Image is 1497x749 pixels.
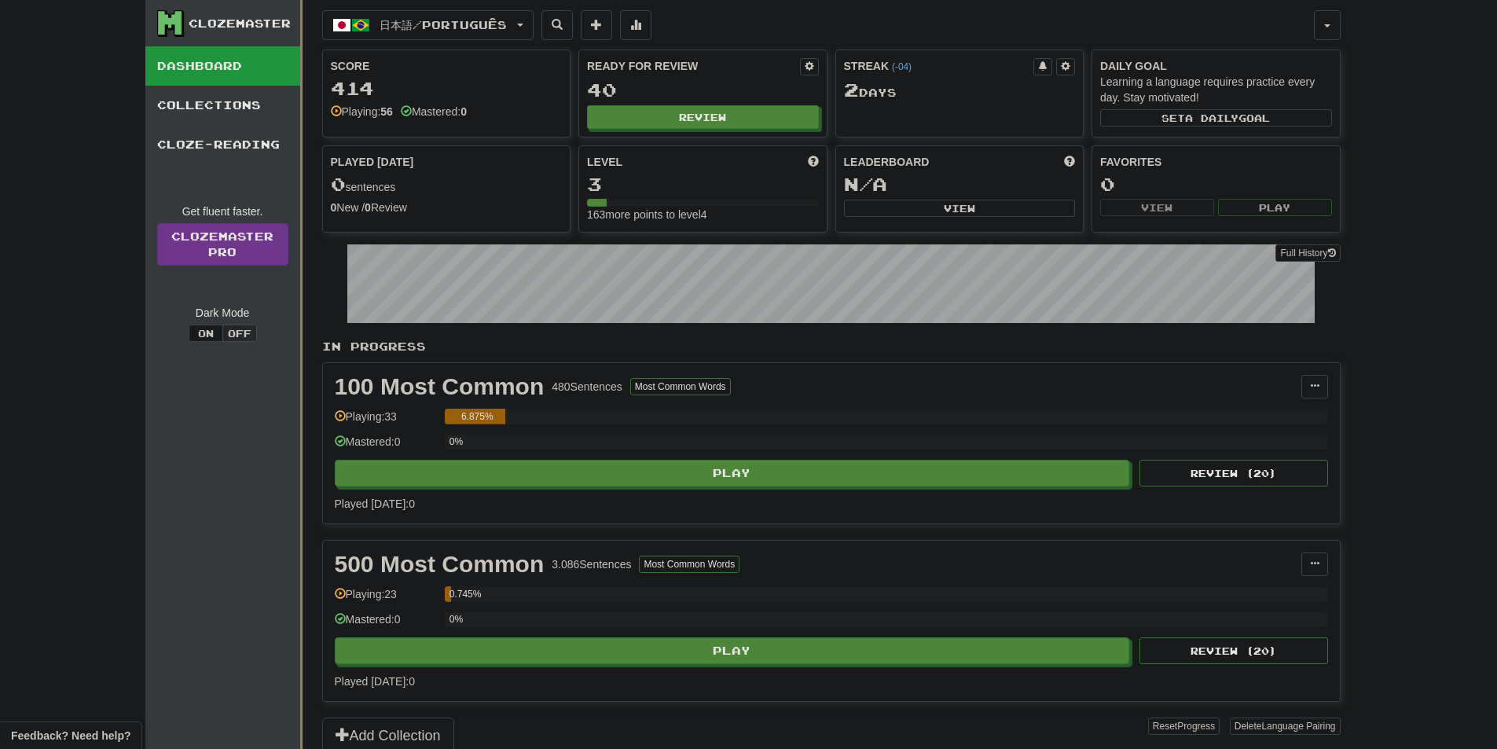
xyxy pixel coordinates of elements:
[620,10,651,40] button: More stats
[552,379,622,395] div: 480 Sentences
[1139,460,1328,486] button: Review (20)
[380,18,507,31] span: 日本語 / Português
[335,460,1130,486] button: Play
[1100,109,1332,127] button: Seta dailygoal
[844,58,1034,74] div: Streak
[460,105,467,118] strong: 0
[587,154,622,170] span: Level
[145,46,300,86] a: Dashboard
[844,79,859,101] span: 2
[1100,174,1332,194] div: 0
[335,497,415,510] span: Played [DATE]: 0
[808,154,819,170] span: Score more points to level up
[587,58,800,74] div: Ready for Review
[335,375,545,398] div: 100 Most Common
[335,637,1130,664] button: Play
[1185,112,1238,123] span: a daily
[541,10,573,40] button: Search sentences
[322,339,1341,354] p: In Progress
[1100,199,1214,216] button: View
[157,305,288,321] div: Dark Mode
[1230,718,1341,735] button: DeleteLanguage Pairing
[844,173,887,195] span: N/A
[335,409,437,435] div: Playing: 33
[331,58,563,74] div: Score
[1100,58,1332,74] div: Daily Goal
[449,586,451,602] div: 0.745%
[1100,74,1332,105] div: Learning a language requires practice every day. Stay motivated!
[1139,637,1328,664] button: Review (20)
[365,201,371,214] strong: 0
[1064,154,1075,170] span: This week in points, UTC
[587,105,819,129] button: Review
[145,86,300,125] a: Collections
[587,80,819,100] div: 40
[380,105,393,118] strong: 56
[1261,721,1335,732] span: Language Pairing
[1177,721,1215,732] span: Progress
[322,10,534,40] button: 日本語/Português
[552,556,631,572] div: 3.086 Sentences
[157,223,288,266] a: ClozemasterPro
[157,204,288,219] div: Get fluent faster.
[335,586,437,612] div: Playing: 23
[331,154,414,170] span: Played [DATE]
[844,154,930,170] span: Leaderboard
[1148,718,1220,735] button: ResetProgress
[1275,244,1340,262] button: Full History
[892,61,912,72] a: (-04)
[222,325,257,342] button: Off
[11,728,130,743] span: Open feedback widget
[331,104,393,119] div: Playing:
[335,553,545,576] div: 500 Most Common
[1218,199,1332,216] button: Play
[331,174,563,195] div: sentences
[630,378,731,395] button: Most Common Words
[145,125,300,164] a: Cloze-Reading
[331,201,337,214] strong: 0
[844,80,1076,101] div: Day s
[1100,154,1332,170] div: Favorites
[331,79,563,98] div: 414
[335,434,437,460] div: Mastered: 0
[587,174,819,194] div: 3
[331,200,563,215] div: New / Review
[639,556,739,573] button: Most Common Words
[335,675,415,688] span: Played [DATE]: 0
[844,200,1076,217] button: View
[335,611,437,637] div: Mastered: 0
[587,207,819,222] div: 163 more points to level 4
[581,10,612,40] button: Add sentence to collection
[189,16,291,31] div: Clozemaster
[331,173,346,195] span: 0
[449,409,505,424] div: 6.875%
[189,325,223,342] button: On
[401,104,467,119] div: Mastered:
